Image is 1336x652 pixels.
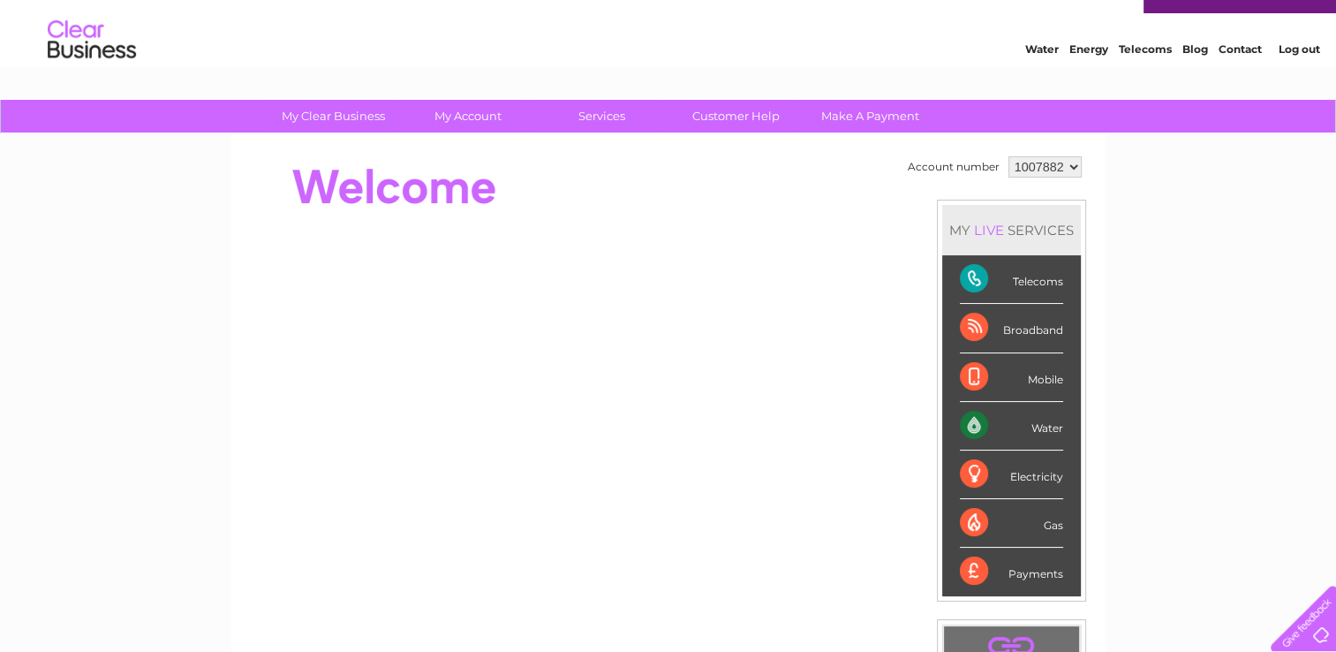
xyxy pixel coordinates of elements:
[1003,9,1125,31] a: 0333 014 3131
[797,100,943,133] a: Make A Payment
[903,152,1004,182] td: Account number
[960,304,1063,353] div: Broadband
[960,548,1063,595] div: Payments
[1219,75,1262,88] a: Contact
[1069,75,1108,88] a: Energy
[252,10,1086,86] div: Clear Business is a trading name of Verastar Limited (registered in [GEOGRAPHIC_DATA] No. 3667643...
[960,353,1063,402] div: Mobile
[960,499,1063,548] div: Gas
[663,100,809,133] a: Customer Help
[970,222,1008,239] div: LIVE
[260,100,406,133] a: My Clear Business
[395,100,540,133] a: My Account
[1182,75,1208,88] a: Blog
[960,402,1063,451] div: Water
[1278,75,1319,88] a: Log out
[1025,75,1059,88] a: Water
[960,255,1063,304] div: Telecoms
[1119,75,1172,88] a: Telecoms
[47,46,137,100] img: logo.png
[529,100,675,133] a: Services
[960,451,1063,499] div: Electricity
[942,205,1081,255] div: MY SERVICES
